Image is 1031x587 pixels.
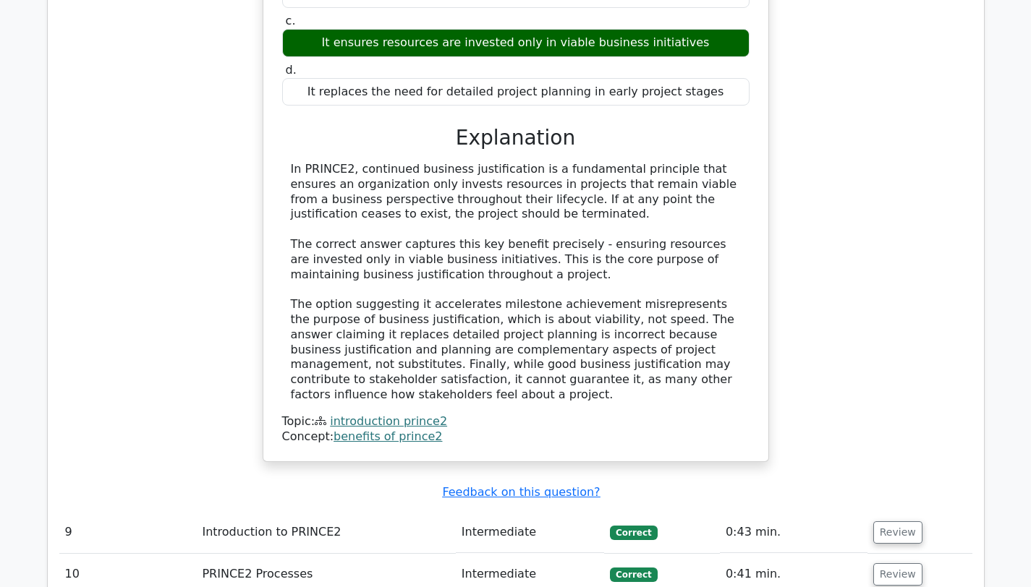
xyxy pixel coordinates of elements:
span: Correct [610,526,657,540]
div: It replaces the need for detailed project planning in early project stages [282,78,750,106]
div: It ensures resources are invested only in viable business initiatives [282,29,750,57]
span: Correct [610,567,657,582]
span: c. [286,14,296,27]
span: d. [286,63,297,77]
button: Review [873,563,922,586]
div: Topic: [282,414,750,429]
td: 9 [59,512,197,553]
button: Review [873,521,922,544]
td: Intermediate [456,512,604,553]
td: 0:43 min. [720,512,867,553]
a: benefits of prince2 [334,429,442,443]
a: introduction prince2 [330,414,447,428]
h3: Explanation [291,126,741,150]
a: Feedback on this question? [442,485,600,499]
div: Concept: [282,429,750,445]
div: In PRINCE2, continued business justification is a fundamental principle that ensures an organizat... [291,162,741,403]
td: Introduction to PRINCE2 [196,512,455,553]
